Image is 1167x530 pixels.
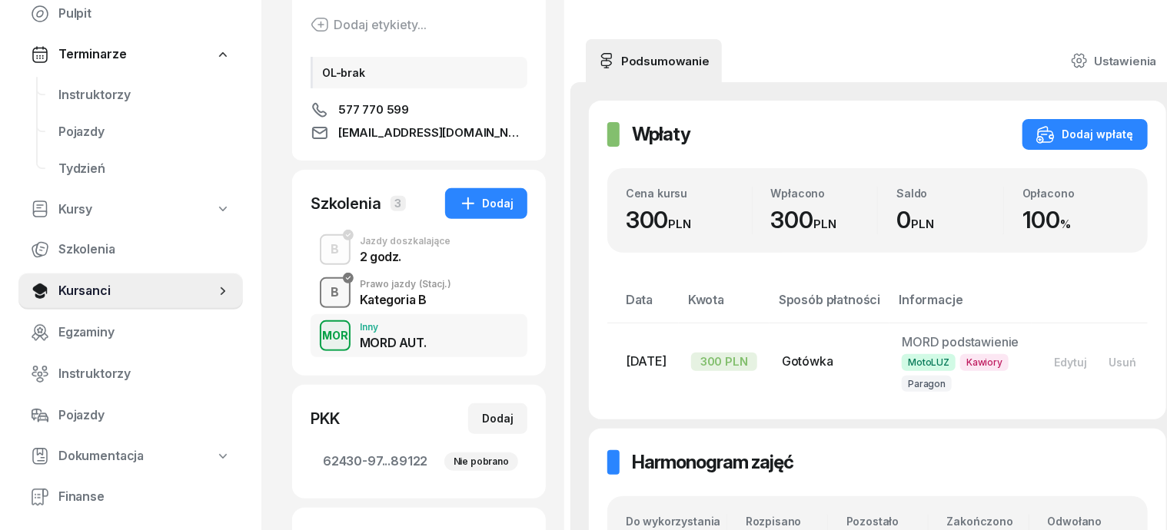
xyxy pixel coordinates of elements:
[58,364,231,384] span: Instruktorzy
[360,250,451,263] div: 2 godz.
[311,408,340,429] div: PKK
[626,206,752,234] div: 300
[1055,356,1088,369] div: Edytuj
[586,39,722,82] a: Podsumowanie
[1048,515,1129,528] div: Odwołano
[360,237,451,246] div: Jazdy doszkalające
[18,37,243,72] a: Terminarze
[626,515,726,528] div: Do wykorzystania
[813,217,836,231] small: PLN
[338,101,409,119] span: 577 770 599
[770,290,889,323] th: Sposób płatności
[626,353,667,369] span: [DATE]
[1036,125,1134,144] div: Dodaj wpłatę
[360,336,426,349] div: MORD AUT.
[311,57,527,88] div: OL-brak
[459,194,514,213] div: Dodaj
[58,323,231,343] span: Egzaminy
[311,124,527,142] a: [EMAIL_ADDRESS][DOMAIN_NAME]
[58,487,231,507] span: Finanse
[846,515,928,528] div: Pozostało
[889,290,1031,323] th: Informacje
[311,443,527,480] a: 62430-97...89122Nie pobrano
[46,114,243,151] a: Pojazdy
[669,217,692,231] small: PLN
[18,397,243,434] a: Pojazdy
[679,290,770,323] th: Kwota
[58,281,215,301] span: Kursanci
[947,515,1029,528] div: Zakończono
[468,403,527,434] button: Dodaj
[311,228,527,271] button: BJazdy doszkalające2 godz.
[360,293,451,306] div: Kategoria B
[1061,217,1072,231] small: %
[58,240,231,260] span: Szkolenia
[482,409,514,428] div: Dodaj
[58,85,231,105] span: Instruktorzy
[311,271,527,314] button: BPrawo jazdy(Stacj.)Kategoria B
[58,122,231,142] span: Pojazdy
[338,124,527,142] span: [EMAIL_ADDRESS][DOMAIN_NAME]
[18,273,243,310] a: Kursanci
[58,45,126,65] span: Terminarze
[58,159,231,179] span: Tydzień
[1022,119,1148,150] button: Dodaj wpłatę
[691,353,757,371] div: 300 PLN
[311,314,527,357] button: MORInnyMORD AUT.
[311,101,527,119] a: 577 770 599
[46,151,243,187] a: Tydzień
[18,439,243,474] a: Dokumentacja
[445,188,527,219] button: Dodaj
[782,352,877,372] div: Gotówka
[444,452,518,471] div: Nie pobrano
[58,406,231,426] span: Pojazdy
[58,200,92,220] span: Kursy
[960,354,1009,370] span: Kawiory
[311,15,427,34] button: Dodaj etykiety...
[911,217,934,231] small: PLN
[391,196,406,211] span: 3
[902,376,952,392] span: Paragon
[632,450,793,475] h2: Harmonogram zajęć
[320,234,351,265] button: B
[746,515,827,528] div: Rozpisano
[58,4,231,24] span: Pulpit
[896,206,1003,234] div: 0
[1099,349,1148,375] button: Usuń
[419,280,451,289] span: (Stacj.)
[902,354,956,370] span: MotoLUZ
[320,320,351,351] button: MOR
[58,446,144,466] span: Dokumentacja
[325,280,346,306] div: B
[18,192,243,227] a: Kursy
[360,280,451,289] div: Prawo jazdy
[1022,187,1129,200] div: Opłacono
[1044,349,1099,375] button: Edytuj
[320,277,351,308] button: B
[360,323,426,332] div: Inny
[607,290,679,323] th: Data
[325,237,346,263] div: B
[46,77,243,114] a: Instruktorzy
[626,187,752,200] div: Cena kursu
[1022,206,1129,234] div: 100
[771,187,878,200] div: Wpłacono
[311,193,381,214] div: Szkolenia
[18,479,243,515] a: Finanse
[1109,356,1137,369] div: Usuń
[902,334,1019,349] span: MORD podstawienie
[632,122,690,147] h2: Wpłaty
[18,314,243,351] a: Egzaminy
[316,326,354,345] div: MOR
[896,187,1003,200] div: Saldo
[18,356,243,393] a: Instruktorzy
[771,206,878,234] div: 300
[18,231,243,268] a: Szkolenia
[323,452,515,472] span: 62430-97...89122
